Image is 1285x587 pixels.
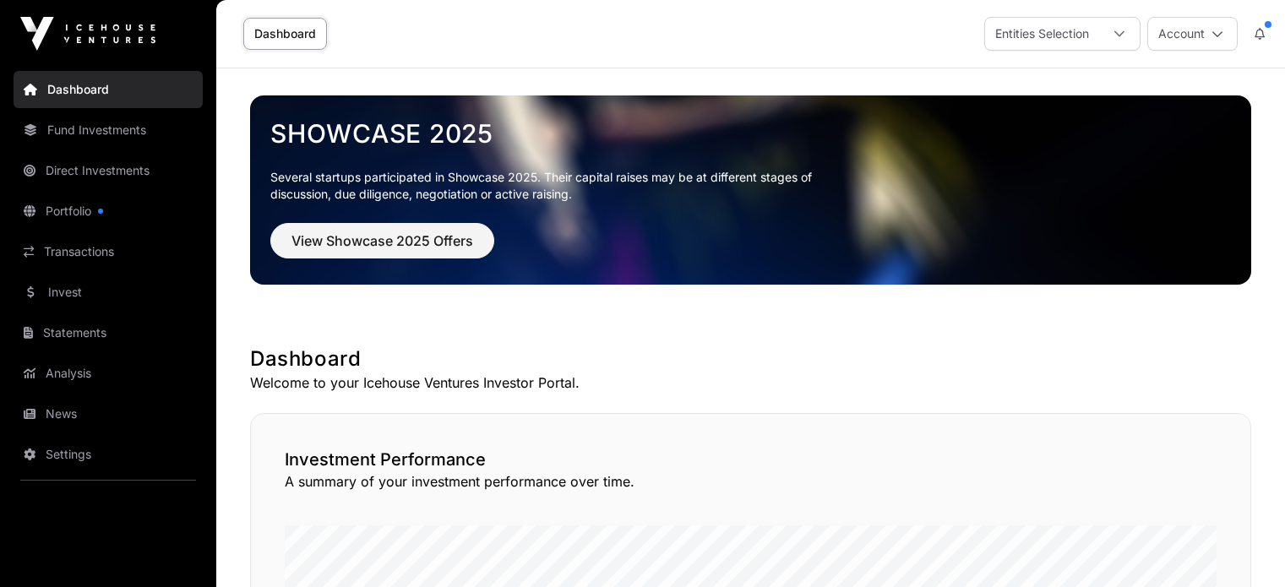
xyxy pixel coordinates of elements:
a: Analysis [14,355,203,392]
a: Settings [14,436,203,473]
a: Statements [14,314,203,351]
img: Icehouse Ventures Logo [20,17,155,51]
a: News [14,395,203,432]
a: Invest [14,274,203,311]
h2: Investment Performance [285,448,1217,471]
button: View Showcase 2025 Offers [270,223,494,258]
span: View Showcase 2025 Offers [291,231,473,251]
a: Dashboard [14,71,203,108]
a: Direct Investments [14,152,203,189]
p: Welcome to your Icehouse Ventures Investor Portal. [250,372,1251,393]
a: Dashboard [243,18,327,50]
p: A summary of your investment performance over time. [285,471,1217,492]
a: Portfolio [14,193,203,230]
div: Entities Selection [985,18,1099,50]
a: Showcase 2025 [270,118,1231,149]
a: Transactions [14,233,203,270]
a: Fund Investments [14,111,203,149]
p: Several startups participated in Showcase 2025. Their capital raises may be at different stages o... [270,169,838,203]
img: Showcase 2025 [250,95,1251,285]
a: View Showcase 2025 Offers [270,240,494,257]
button: Account [1147,17,1238,51]
h1: Dashboard [250,345,1251,372]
